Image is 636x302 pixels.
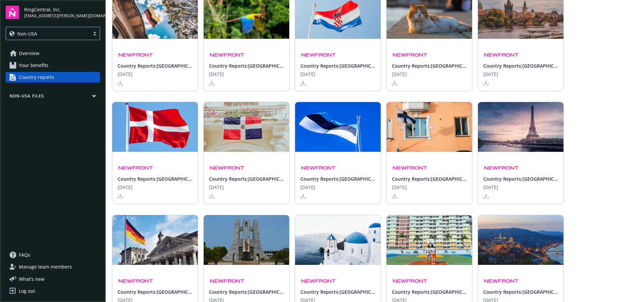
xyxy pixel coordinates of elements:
img: Newfront Logo [392,165,428,171]
img: A picture depicting the country Ghana [204,215,289,265]
span: [DATE] [392,184,407,191]
a: Your benefits [6,60,100,71]
img: Newfront Logo [209,278,245,284]
span: Country Reports: [GEOGRAPHIC_DATA] [300,175,375,182]
img: Newfront Logo [300,278,337,284]
span: [DATE] [209,71,224,78]
span: Country Reports: [GEOGRAPHIC_DATA] [483,175,558,182]
span: [DATE] [118,184,132,191]
span: Country Reports: [GEOGRAPHIC_DATA] [392,62,467,69]
span: What ' s new [19,275,44,282]
span: [EMAIL_ADDRESS][PERSON_NAME][DOMAIN_NAME] [24,13,100,19]
span: [DATE] [392,71,407,78]
span: Country Reports: [GEOGRAPHIC_DATA] [300,62,375,69]
img: A picture depicting the country Germany [112,215,198,265]
img: A picture depicting the country Dominican Republic [204,102,289,152]
span: Non-USA [17,30,37,37]
span: Country Reports: [GEOGRAPHIC_DATA] [300,288,375,295]
img: A picture depicting the country Greece [295,215,381,265]
img: Newfront Logo [392,52,428,58]
img: Newfront Logo [483,278,519,284]
button: What's new [6,275,55,282]
img: A picture depicting the country Hong Kong [387,215,472,265]
span: [DATE] [300,184,315,191]
span: FAQs [19,250,30,260]
img: A picture depicting the country Finland [387,102,472,152]
span: Country Reports: [GEOGRAPHIC_DATA] [209,175,284,182]
a: Manage team members [6,262,100,272]
img: Newfront Logo [118,278,154,284]
span: RingCentral, Inc. [24,6,100,13]
span: Country reports [19,72,54,83]
img: Newfront Logo [209,165,245,171]
span: [DATE] [300,71,315,78]
img: Newfront Logo [300,52,337,58]
button: Non-USA Files [6,93,100,101]
span: Country Reports: [GEOGRAPHIC_DATA] [392,175,467,182]
img: Newfront Logo [483,52,519,58]
span: Country Reports: [GEOGRAPHIC_DATA] [118,62,192,69]
span: [DATE] [483,184,498,191]
span: Country Reports: [GEOGRAPHIC_DATA] [483,62,558,69]
img: Newfront Logo [209,52,245,58]
img: Newfront Logo [300,165,337,171]
span: Country Reports: [GEOGRAPHIC_DATA] [392,288,467,295]
span: Country Reports: [GEOGRAPHIC_DATA] [118,288,192,295]
span: [DATE] [118,71,132,78]
button: RingCentral, Inc.[EMAIL_ADDRESS][PERSON_NAME][DOMAIN_NAME] [24,6,100,19]
a: FAQs [6,250,100,260]
img: A picture depicting the country Hungary [478,215,563,265]
span: Country Reports: [GEOGRAPHIC_DATA] [209,288,284,295]
img: Newfront Logo [392,278,428,284]
img: navigator-logo.svg [6,6,19,19]
img: Newfront Logo [118,52,154,58]
span: Country Reports: [GEOGRAPHIC_DATA] [209,62,284,69]
div: Log out [19,286,35,296]
span: [DATE] [209,184,224,191]
img: Newfront Logo [483,165,519,171]
span: [DATE] [483,71,498,78]
span: Manage team members [19,262,72,272]
a: Overview [6,48,100,59]
img: A picture depicting the country Estonia [295,102,381,152]
span: Overview [19,48,39,59]
span: Country Reports: [GEOGRAPHIC_DATA] [118,175,192,182]
img: A picture depicting the country France [478,102,563,152]
span: Non-USA [9,30,86,37]
span: Your benefits [19,60,48,71]
img: Newfront Logo [118,165,154,171]
img: A picture depicting the country Denmark [112,102,198,152]
a: Country reports [6,72,100,83]
span: Country Reports: [GEOGRAPHIC_DATA] [483,288,558,295]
